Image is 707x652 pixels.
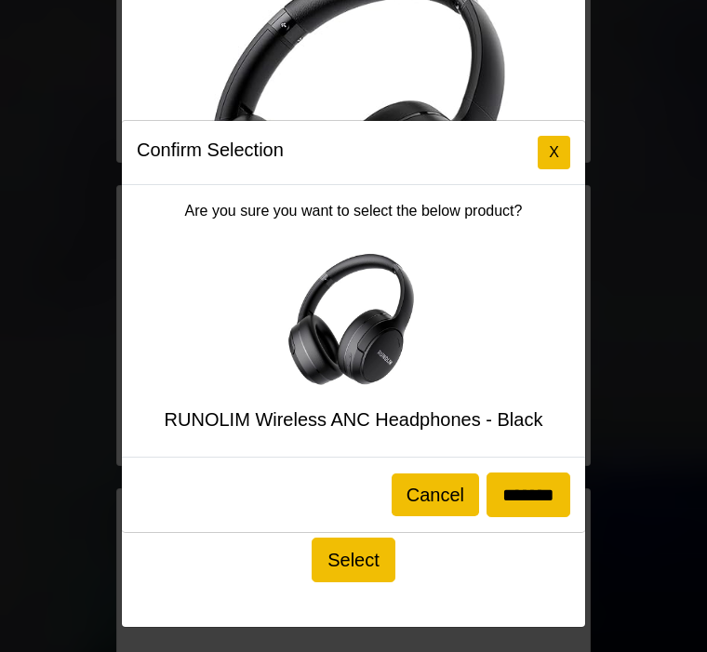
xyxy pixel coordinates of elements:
[122,185,585,457] div: Are you sure you want to select the below product?
[137,136,284,164] h5: Confirm Selection
[279,245,428,393] img: RUNOLIM Wireless ANC Headphones - Black
[392,473,479,516] button: Cancel
[538,136,570,169] button: Close
[137,408,570,431] h5: RUNOLIM Wireless ANC Headphones - Black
